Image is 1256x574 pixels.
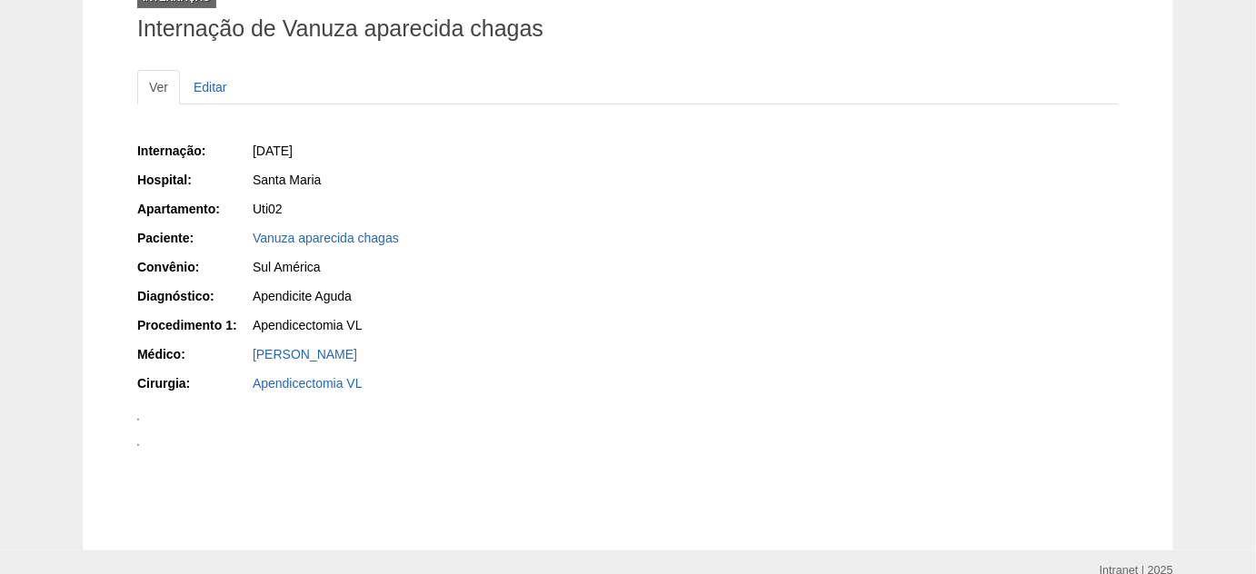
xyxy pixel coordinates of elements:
div: Apendicite Aguda [253,287,615,305]
div: Santa Maria [253,171,615,189]
div: Paciente: [137,229,251,247]
div: Convênio: [137,258,251,276]
a: Ver [137,70,180,104]
div: Uti02 [253,200,615,218]
div: Procedimento 1: [137,316,251,334]
div: Cirurgia: [137,374,251,392]
h1: Internação de Vanuza aparecida chagas [137,17,1119,40]
a: Editar [182,70,239,104]
div: Apendicectomia VL [253,316,615,334]
div: Internação: [137,142,251,160]
div: Médico: [137,345,251,363]
div: Diagnóstico: [137,287,251,305]
span: [DATE] [253,143,293,158]
a: Apendicectomia VL [253,376,363,391]
div: Sul América [253,258,615,276]
a: Vanuza aparecida chagas [253,231,399,245]
div: Hospital: [137,171,251,189]
a: [PERSON_NAME] [253,347,357,361]
div: Apartamento: [137,200,251,218]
